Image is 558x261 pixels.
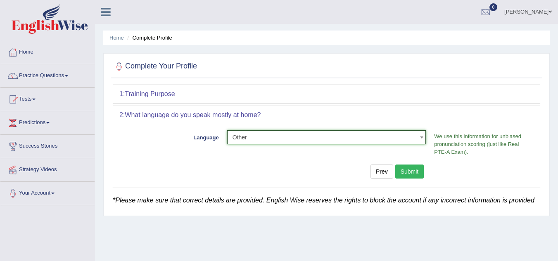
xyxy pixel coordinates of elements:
label: Language [119,130,223,141]
em: *Please make sure that correct details are provided. English Wise reserves the rights to block th... [113,197,534,204]
b: What language do you speak mostly at home? [125,111,261,118]
span: Other [227,130,426,144]
button: Submit [395,165,424,179]
a: Success Stories [0,135,95,155]
a: Tests [0,88,95,108]
button: Prev [370,165,393,179]
b: Training Purpose [125,90,175,97]
p: We use this information for unbiased pronunciation scoring (just like Real PTE-A Exam). [430,132,534,156]
div: 2: [113,106,540,124]
a: Your Account [0,182,95,202]
h2: Complete Your Profile [113,60,197,73]
a: Strategy Videos [0,158,95,179]
a: Practice Questions [0,64,95,85]
span: 0 [489,3,498,11]
a: Home [109,35,124,41]
a: Home [0,41,95,61]
span: Other [233,133,416,141]
div: 1: [113,85,540,103]
li: Complete Profile [125,34,172,42]
a: Predictions [0,111,95,132]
